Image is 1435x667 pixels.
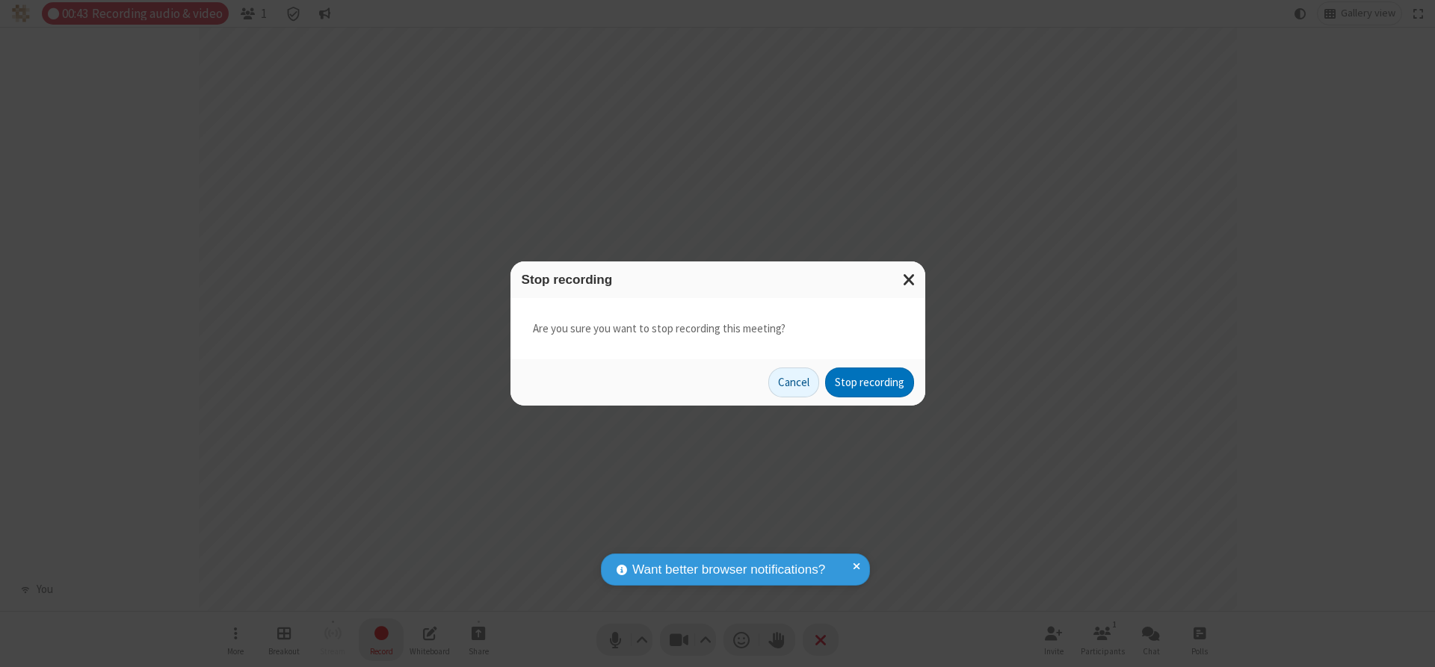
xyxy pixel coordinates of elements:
div: Are you sure you want to stop recording this meeting? [510,298,925,360]
button: Stop recording [825,367,914,397]
button: Close modal [894,261,925,298]
span: Want better browser notifications? [632,560,825,580]
button: Cancel [768,367,819,397]
h3: Stop recording [522,273,914,287]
